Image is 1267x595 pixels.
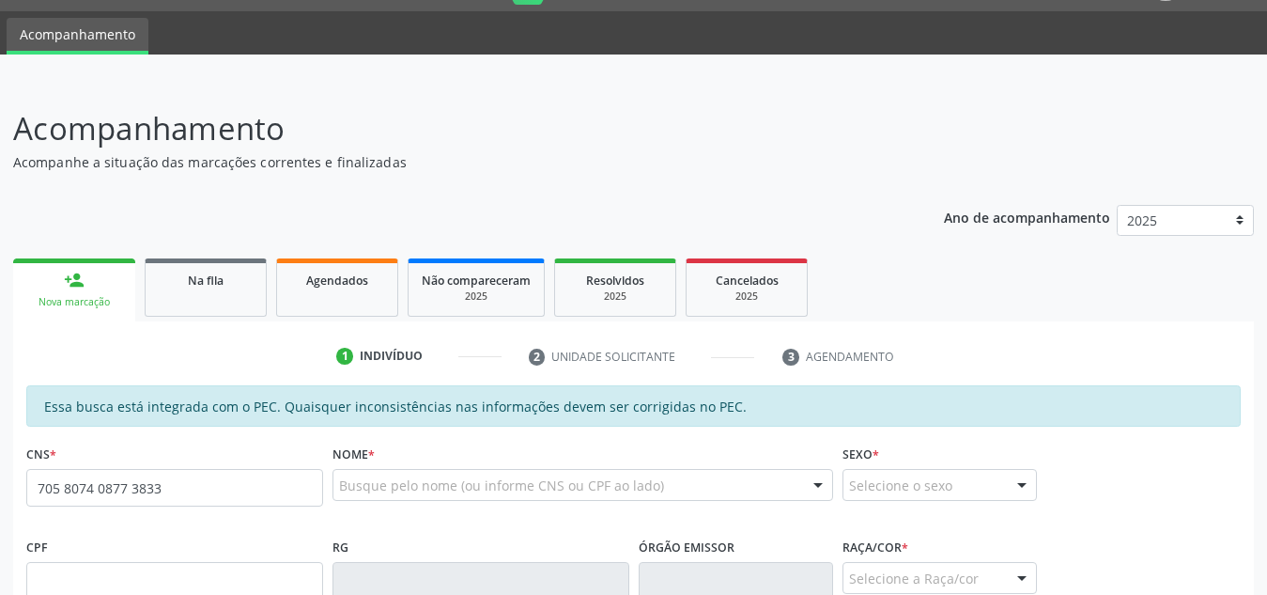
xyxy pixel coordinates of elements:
[306,273,368,289] span: Agendados
[188,273,224,289] span: Na fila
[700,290,794,304] div: 2025
[26,385,1241,427] div: Essa busca está integrada com o PEC. Quaisquer inconsistências nas informações devem ser corrigid...
[332,440,375,469] label: Nome
[842,533,908,562] label: Raça/cor
[26,440,56,469] label: CNS
[842,440,879,469] label: Sexo
[339,476,664,495] span: Busque pelo nome (ou informe CNS ou CPF ao lado)
[422,290,531,304] div: 2025
[849,476,952,495] span: Selecione o sexo
[639,533,734,562] label: Órgão emissor
[849,569,979,588] span: Selecione a Raça/cor
[26,295,122,309] div: Nova marcação
[568,290,662,304] div: 2025
[336,348,353,365] div: 1
[332,533,348,562] label: RG
[716,273,779,289] span: Cancelados
[422,273,531,289] span: Não compareceram
[64,270,85,290] div: person_add
[7,18,148,55] a: Acompanhamento
[944,205,1110,228] p: Ano de acompanhamento
[586,273,644,289] span: Resolvidos
[13,105,882,152] p: Acompanhamento
[13,152,882,172] p: Acompanhe a situação das marcações correntes e finalizadas
[360,348,423,365] div: Indivíduo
